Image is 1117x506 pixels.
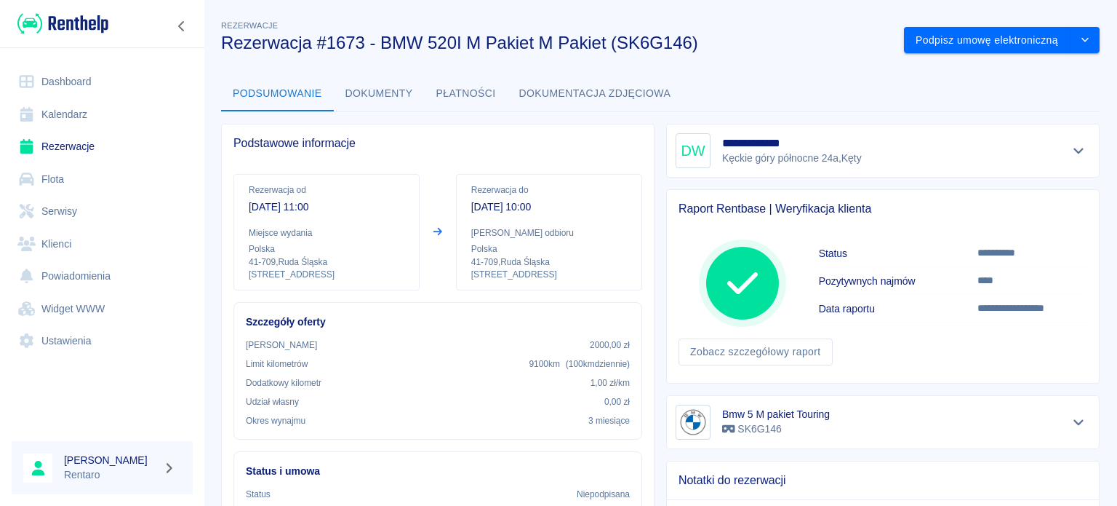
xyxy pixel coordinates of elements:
[678,408,708,437] img: Image
[334,76,425,111] button: Dokumenty
[249,256,404,269] p: 41-709 , Ruda Śląska
[221,76,334,111] button: Podsumowanie
[471,269,627,281] p: [STREET_ADDRESS]
[678,473,1087,488] span: Notatki do rezerwacji
[529,357,630,371] p: 9100 km
[221,33,892,53] h3: Rezerwacja #1673 - BMW 520I M Pakiet M Pakiet (SK6G146)
[171,17,193,36] button: Zwiń nawigację
[590,339,630,352] p: 2000,00 zł
[577,488,630,501] p: Niepodpisana
[508,76,683,111] button: Dokumentacja zdjęciowa
[12,293,193,325] a: Widget WWW
[12,195,193,228] a: Serwisy
[233,136,642,151] span: Podstawowe informacje
[588,414,630,427] p: 3 miesiące
[566,359,630,369] span: ( 100 km dziennie )
[471,199,627,215] p: [DATE] 10:00
[590,376,630,390] p: 1,00 zł /km
[722,422,830,437] p: SK6G146
[246,315,630,330] h6: Szczegóły oferty
[1070,27,1100,54] button: drop-down
[678,339,833,365] a: Zobacz szczegółowy raport
[12,260,193,293] a: Powiadomienia
[471,226,627,240] p: [PERSON_NAME] odbioru
[64,467,157,483] p: Rentaro
[249,269,404,281] p: [STREET_ADDRESS]
[471,256,627,269] p: 41-709 , Ruda Śląska
[246,395,299,408] p: Udział własny
[904,27,1070,54] button: Podpisz umowę elektroniczną
[12,325,193,357] a: Ustawienia
[1067,141,1091,161] button: Pokaż szczegóły
[246,488,271,501] p: Status
[471,183,627,197] p: Rezerwacja do
[1067,412,1091,432] button: Pokaż szczegóły
[246,414,305,427] p: Okres wynajmu
[678,202,1087,216] span: Raport Rentbase | Weryfikacja klienta
[17,12,108,36] img: Renthelp logo
[249,226,404,240] p: Miejsce wydania
[819,274,977,288] h6: Pozytywnych najmów
[722,407,830,422] h6: Bmw 5 M pakiet Touring
[12,66,193,98] a: Dashboard
[249,183,404,197] p: Rezerwacja od
[246,464,630,479] h6: Status i umowa
[246,339,317,352] p: [PERSON_NAME]
[722,151,862,166] p: Kęckie góry północne 24a , Kęty
[471,242,627,256] p: Polska
[604,395,630,408] p: 0,00 zł
[249,242,404,256] p: Polska
[12,228,193,261] a: Klienci
[249,199,404,215] p: [DATE] 11:00
[425,76,508,111] button: Płatności
[819,301,977,316] h6: Data raportu
[819,246,977,261] h6: Status
[64,453,157,467] h6: [PERSON_NAME]
[246,357,308,371] p: Limit kilometrów
[12,12,108,36] a: Renthelp logo
[12,163,193,196] a: Flota
[246,376,321,390] p: Dodatkowy kilometr
[676,133,710,168] div: DW
[12,130,193,163] a: Rezerwacje
[12,98,193,131] a: Kalendarz
[221,21,278,30] span: Rezerwacje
